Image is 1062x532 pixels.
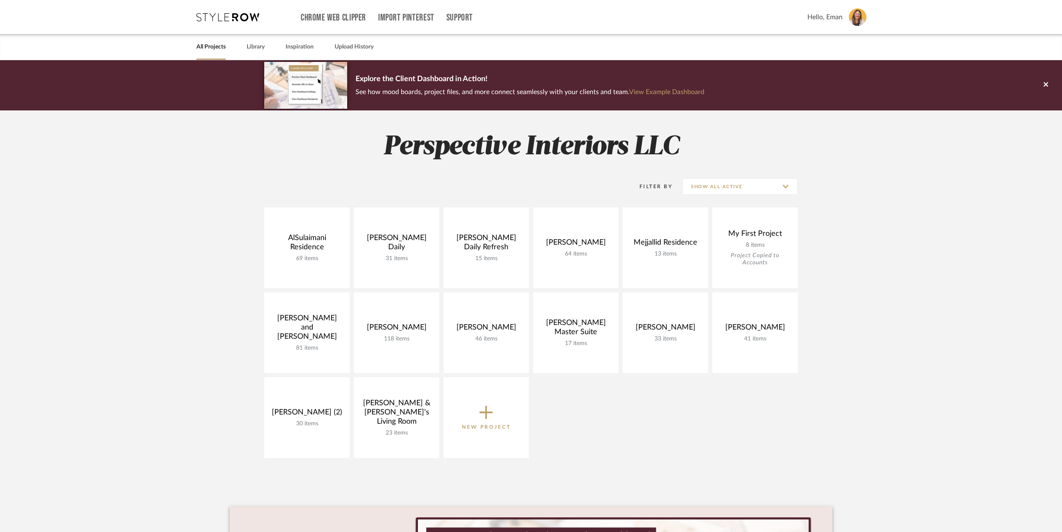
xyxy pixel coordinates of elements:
div: [PERSON_NAME] Daily Refresh [450,233,522,255]
div: [PERSON_NAME] Daily [361,233,433,255]
h2: Perspective Interiors LLC [229,131,833,163]
div: [PERSON_NAME] [450,323,522,335]
div: 33 items [629,335,701,343]
p: See how mood boards, project files, and more connect seamlessly with your clients and team. [356,86,704,98]
a: Chrome Web Clipper [301,14,366,21]
p: Explore the Client Dashboard in Action! [356,73,704,86]
div: 69 items [271,255,343,262]
div: [PERSON_NAME] [540,238,612,251]
p: New Project [462,423,511,431]
div: 15 items [450,255,522,262]
div: 41 items [719,335,791,343]
a: All Projects [196,41,226,53]
div: 30 items [271,420,343,427]
div: 31 items [361,255,433,262]
div: My First Project [719,229,791,242]
span: Hello, Eman [807,12,843,22]
div: [PERSON_NAME] [629,323,701,335]
a: View Example Dashboard [629,89,704,95]
div: 8 items [719,242,791,249]
div: Filter By [629,182,673,191]
div: Project Copied to Accounts [719,252,791,266]
a: Library [247,41,265,53]
div: 17 items [540,340,612,347]
a: Upload History [335,41,374,53]
div: 46 items [450,335,522,343]
a: Import Pinterest [378,14,434,21]
img: avatar [849,8,866,26]
div: 23 items [361,430,433,437]
div: 118 items [361,335,433,343]
div: 64 items [540,251,612,258]
a: Support [446,14,473,21]
div: [PERSON_NAME] [719,323,791,335]
div: [PERSON_NAME] [361,323,433,335]
div: AlSulaimani Residence [271,233,343,255]
div: [PERSON_NAME] (2) [271,408,343,420]
div: Mejjallid Residence [629,238,701,251]
img: d5d033c5-7b12-40c2-a960-1ecee1989c38.png [264,62,347,108]
div: 13 items [629,251,701,258]
a: Inspiration [286,41,314,53]
button: New Project [443,377,529,458]
div: [PERSON_NAME] and [PERSON_NAME] [271,314,343,345]
div: [PERSON_NAME] & [PERSON_NAME]'s Living Room [361,399,433,430]
div: 81 items [271,345,343,352]
div: [PERSON_NAME] Master Suite [540,318,612,340]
